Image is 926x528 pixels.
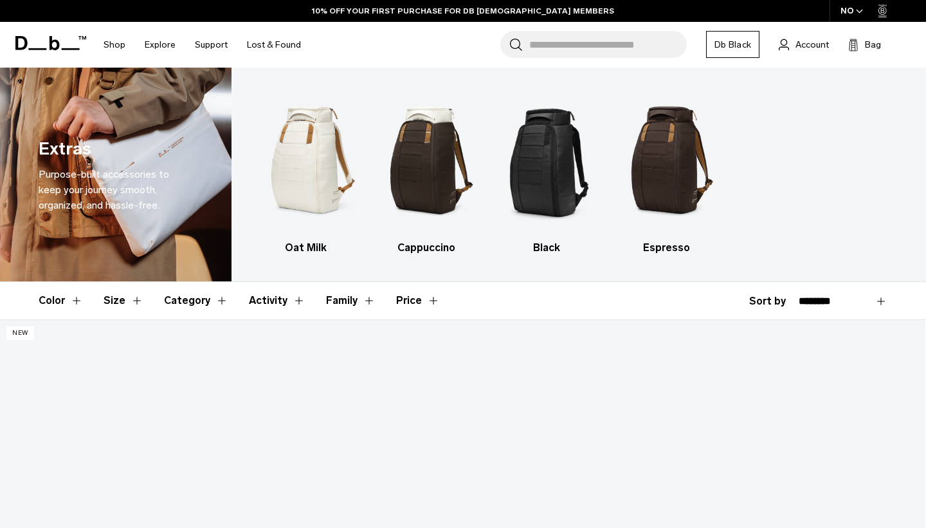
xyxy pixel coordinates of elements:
[377,87,475,256] li: 2 / 4
[104,282,143,319] button: Toggle Filter
[257,87,355,256] a: Db Oat Milk
[848,37,881,52] button: Bag
[377,240,475,256] h3: Cappuccino
[795,38,829,52] span: Account
[247,22,301,68] a: Lost & Found
[498,87,595,234] img: Db
[257,240,355,256] h3: Oat Milk
[257,87,355,256] li: 1 / 4
[498,240,595,256] h3: Black
[249,282,305,319] button: Toggle Filter
[104,22,125,68] a: Shop
[94,22,311,68] nav: Main Navigation
[39,282,83,319] button: Toggle Filter
[377,87,475,234] img: Db
[39,168,169,211] span: Purpose-built accessories to keep your journey smooth, organized, and hassle-free.
[618,240,716,256] h3: Espresso
[618,87,716,256] li: 4 / 4
[326,282,376,319] button: Toggle Filter
[39,136,91,162] h1: Extras
[498,87,595,256] li: 3 / 4
[377,87,475,256] a: Db Cappuccino
[498,87,595,256] a: Db Black
[618,87,716,256] a: Db Espresso
[164,282,228,319] button: Toggle Filter
[6,326,34,340] p: New
[396,282,440,319] button: Toggle Price
[618,87,716,234] img: Db
[195,22,228,68] a: Support
[706,31,759,58] a: Db Black
[145,22,176,68] a: Explore
[257,87,355,234] img: Db
[779,37,829,52] a: Account
[865,38,881,52] span: Bag
[312,5,614,17] a: 10% OFF YOUR FIRST PURCHASE FOR DB [DEMOGRAPHIC_DATA] MEMBERS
